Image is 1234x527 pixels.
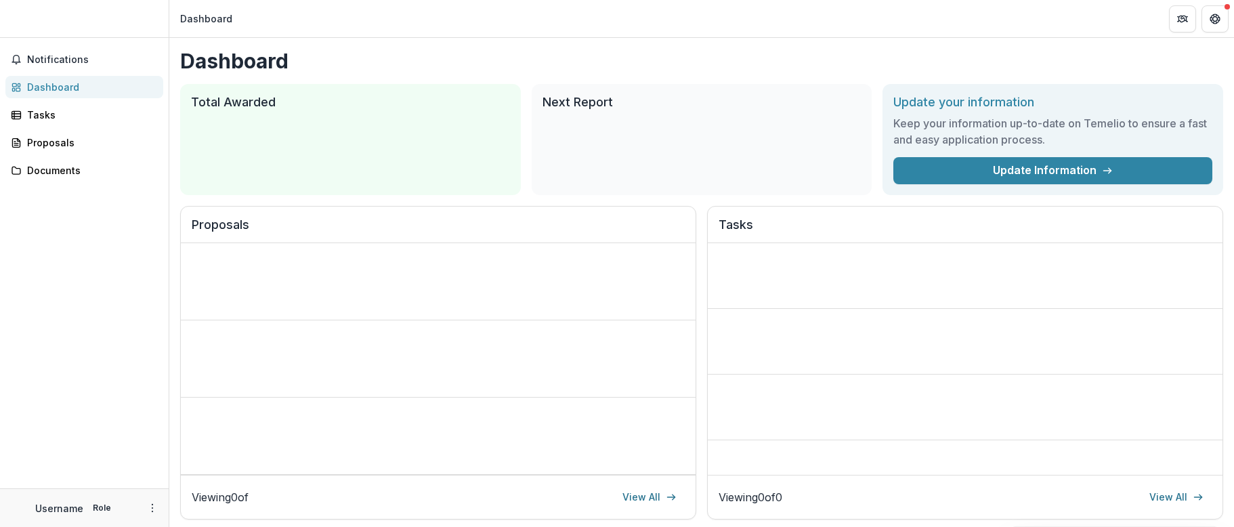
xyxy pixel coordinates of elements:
p: Role [89,502,115,514]
div: Documents [27,163,152,177]
p: Viewing 0 of [192,489,249,505]
h2: Update your information [893,95,1212,110]
a: View All [614,486,685,508]
button: Notifications [5,49,163,70]
button: More [144,500,161,516]
h2: Next Report [542,95,861,110]
a: Proposals [5,131,163,154]
a: Update Information [893,157,1212,184]
a: Tasks [5,104,163,126]
h3: Keep your information up-to-date on Temelio to ensure a fast and easy application process. [893,115,1212,148]
p: Username [35,501,83,515]
div: Dashboard [180,12,232,26]
a: View All [1141,486,1212,508]
div: Tasks [27,108,152,122]
a: Dashboard [5,76,163,98]
span: Notifications [27,54,158,66]
nav: breadcrumb [175,9,238,28]
a: Documents [5,159,163,182]
button: Partners [1169,5,1196,33]
h2: Proposals [192,217,685,243]
h2: Tasks [719,217,1212,243]
h2: Total Awarded [191,95,510,110]
h1: Dashboard [180,49,1223,73]
button: Get Help [1201,5,1229,33]
p: Viewing 0 of 0 [719,489,782,505]
div: Dashboard [27,80,152,94]
div: Proposals [27,135,152,150]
